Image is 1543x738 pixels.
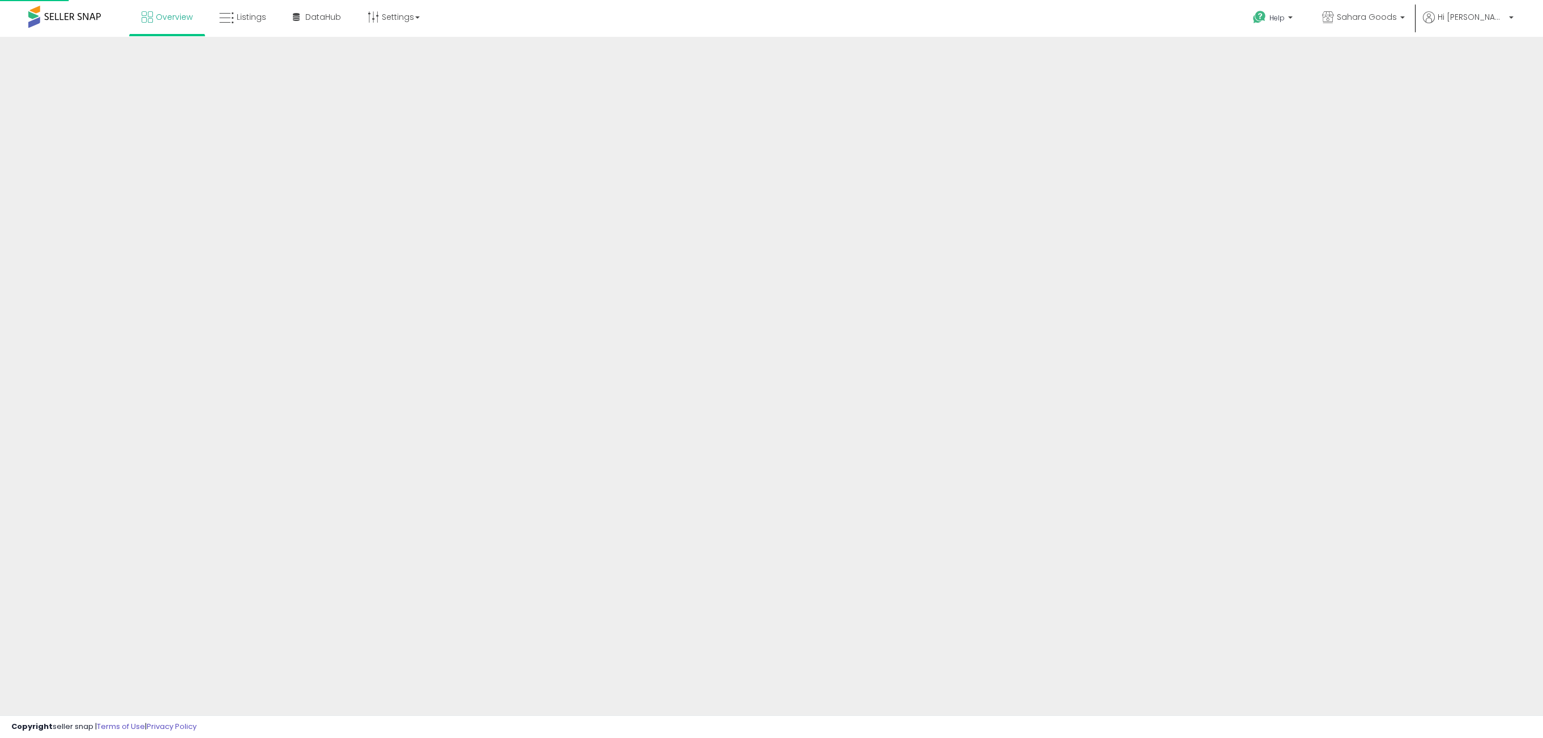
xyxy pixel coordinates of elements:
a: Hi [PERSON_NAME] [1423,11,1514,37]
span: Hi [PERSON_NAME] [1438,11,1506,23]
span: Overview [156,11,193,23]
span: DataHub [305,11,341,23]
span: Listings [237,11,266,23]
span: Sahara Goods [1337,11,1397,23]
span: Help [1269,13,1285,23]
a: Help [1244,2,1304,37]
i: Get Help [1252,10,1267,24]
